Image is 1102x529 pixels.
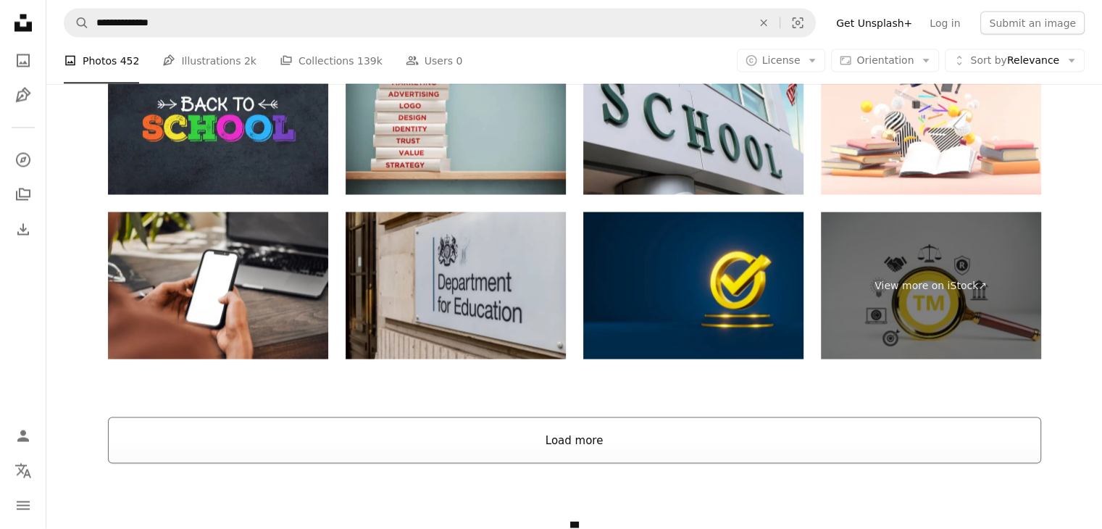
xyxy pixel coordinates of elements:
span: 139k [357,53,383,69]
img: Books of Advertising And Branding In Front Grey Wall [346,49,566,196]
a: Photos [9,46,38,75]
img: School Supplies Floating out of a book amidst colorful balls on a soft pink background.-3d render."n [821,49,1041,196]
a: Log in / Sign up [9,422,38,451]
button: Search Unsplash [64,9,89,37]
a: Get Unsplash+ [827,12,921,35]
span: Relevance [970,54,1059,68]
button: Orientation [831,49,939,72]
span: Sort by [970,54,1006,66]
img: The name sign for the United Kingdom Department of Education. [346,212,566,359]
span: License [762,54,801,66]
span: Orientation [856,54,914,66]
a: Illustrations [9,81,38,110]
a: Home — Unsplash [9,9,38,41]
a: Illustrations 2k [162,38,256,84]
a: Explore [9,146,38,175]
img: Back to School Colorful Text [108,49,328,196]
span: 0 [456,53,462,69]
a: Users 0 [406,38,463,84]
img: Hands, mockup phone screen and mobile app for brand advertising, marketing space or web design. P... [108,212,328,359]
form: Find visuals sitewide [64,9,816,38]
a: Log in [921,12,969,35]
button: Clear [748,9,780,37]
button: License [737,49,826,72]
button: Menu [9,491,38,520]
a: View more on iStock↗ [821,212,1041,359]
img: School with flag [583,49,803,196]
a: Collections [9,180,38,209]
a: Download History [9,215,38,244]
span: 2k [244,53,256,69]
button: Submit an image [980,12,1085,35]
button: Language [9,457,38,486]
img: Standard quality control certification assurance guarantee. Check mark sign 3d and copy space. 3d... [583,212,803,359]
button: Load more [108,417,1041,464]
button: Sort byRelevance [945,49,1085,72]
button: Visual search [780,9,815,37]
a: Collections 139k [280,38,383,84]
